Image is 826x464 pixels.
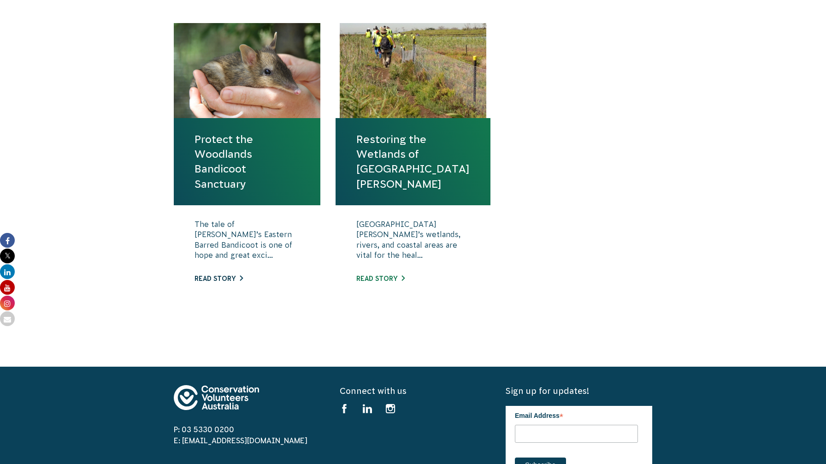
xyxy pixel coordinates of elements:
[195,132,300,191] a: Protect the Woodlands Bandicoot Sanctuary
[356,132,470,191] a: Restoring the Wetlands of [GEOGRAPHIC_DATA][PERSON_NAME]
[195,275,243,282] a: Read story
[174,385,259,410] img: logo-footer.svg
[506,385,652,397] h5: Sign up for updates!
[174,425,234,434] a: P: 03 5330 0200
[356,219,470,265] p: [GEOGRAPHIC_DATA][PERSON_NAME]’s wetlands, rivers, and coastal areas are vital for the heal...
[195,219,300,265] p: The tale of [PERSON_NAME]’s Eastern Barred Bandicoot is one of hope and great exci...
[174,436,307,445] a: E: [EMAIL_ADDRESS][DOMAIN_NAME]
[515,406,638,423] label: Email Address
[340,385,486,397] h5: Connect with us
[356,275,405,282] a: Read story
